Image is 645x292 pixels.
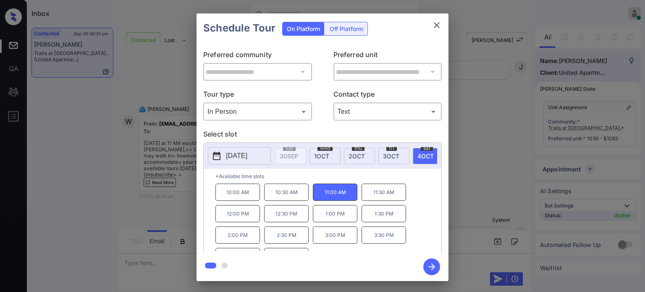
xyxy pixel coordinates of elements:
p: 2:30 PM [264,226,309,244]
div: date-select [344,148,375,164]
div: Off Platform [325,22,367,35]
p: Tour type [203,89,312,103]
p: 10:30 AM [264,184,309,201]
p: Select slot [203,129,442,142]
h2: Schedule Tour [197,13,282,43]
div: date-select [413,148,444,164]
span: 3 OCT [383,153,399,160]
button: [DATE] [208,147,271,165]
p: 3:30 PM [362,226,406,244]
p: 3:00 PM [313,226,357,244]
p: 4:30 PM [264,248,309,265]
p: 11:00 AM [313,184,357,201]
p: 11:30 AM [362,184,406,201]
span: thu [352,146,364,151]
p: [DATE] [226,151,247,161]
p: 12:00 PM [215,205,260,222]
span: 2 OCT [349,153,365,160]
p: *Available time slots [215,169,441,184]
p: Preferred unit [333,50,442,63]
div: date-select [309,148,341,164]
p: Contact type [333,89,442,103]
span: sat [421,146,433,151]
span: 4 OCT [417,153,434,160]
p: 12:30 PM [264,205,309,222]
p: 1:00 PM [313,205,357,222]
span: wed [317,146,333,151]
p: 10:00 AM [215,184,260,201]
p: 4:00 PM [215,248,260,265]
button: close [428,17,445,34]
div: In Person [205,105,310,118]
span: fri [386,146,397,151]
p: 2:00 PM [215,226,260,244]
p: 1:30 PM [362,205,406,222]
button: btn-next [418,256,445,278]
div: On Platform [283,22,324,35]
div: Text [336,105,440,118]
div: date-select [378,148,409,164]
p: Preferred community [203,50,312,63]
span: 1 OCT [314,153,329,160]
